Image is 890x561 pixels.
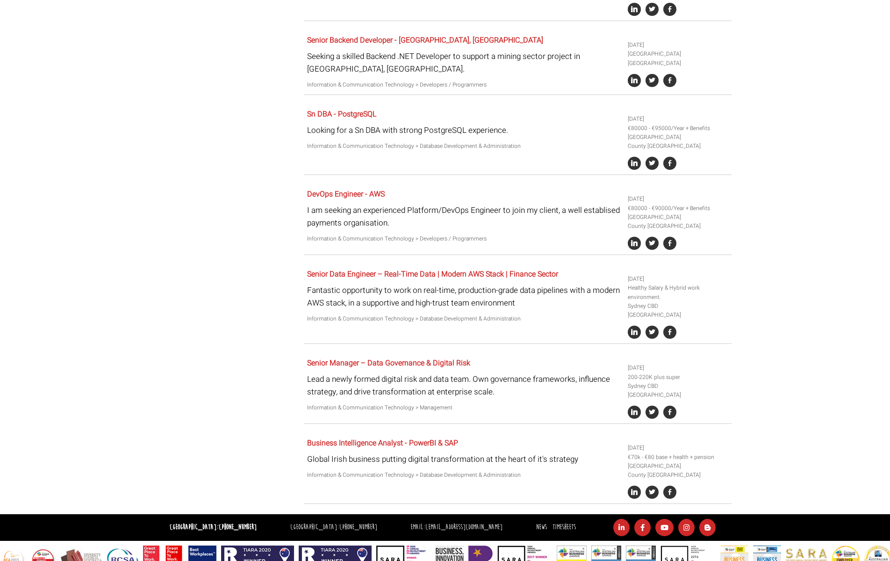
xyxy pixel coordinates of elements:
li: [DATE] [628,195,728,204]
a: Senior Backend Developer - [GEOGRAPHIC_DATA], [GEOGRAPHIC_DATA] [307,35,543,46]
li: [GEOGRAPHIC_DATA] [GEOGRAPHIC_DATA] [628,50,728,67]
p: Information & Communication Technology > Database Development & Administration [307,471,621,480]
li: Sydney CBD [GEOGRAPHIC_DATA] [628,302,728,320]
li: [DATE] [628,115,728,124]
li: [DATE] [628,275,728,284]
strong: [GEOGRAPHIC_DATA]: [170,523,257,532]
a: DevOps Engineer - AWS [307,189,385,200]
a: [PHONE_NUMBER] [339,523,377,532]
p: Information & Communication Technology > Database Development & Administration [307,142,621,151]
li: Healthy Salary & Hybrid work environment. [628,284,728,301]
li: 200-220K plus super [628,373,728,382]
a: Senior Data Engineer – Real-Time Data | Modern AWS Stack | Finance Sector [307,269,558,280]
p: Fantastic opportunity to work on real-time, production-grade data pipelines with a modern AWS sta... [307,284,621,309]
p: Global Irish business putting digital transformation at the heart of it's strategy [307,453,621,466]
li: [DATE] [628,364,728,372]
p: Information & Communication Technology > Database Development & Administration [307,314,621,323]
li: €70k - €80 base + health + pension [628,453,728,462]
li: [GEOGRAPHIC_DATA] County [GEOGRAPHIC_DATA] [628,133,728,151]
li: [GEOGRAPHIC_DATA] County [GEOGRAPHIC_DATA] [628,213,728,231]
a: News [536,523,547,532]
p: Looking for a Sn DBA with strong PostgreSQL experience. [307,124,621,137]
a: Sn DBA - PostgreSQL [307,109,376,120]
a: [EMAIL_ADDRESS][DOMAIN_NAME] [425,523,502,532]
li: €80000 - €90000/Year + Benefits [628,204,728,213]
a: Senior Manager – Data Governance & Digital Risk [307,357,470,369]
p: Information & Communication Technology > Developers / Programmers [307,234,621,243]
li: €80000 - €95000/Year + Benefits [628,124,728,133]
li: Email: [408,521,505,534]
p: Seeking a skilled Backend .NET Developer to support a mining sector project in [GEOGRAPHIC_DATA],... [307,50,621,75]
li: [GEOGRAPHIC_DATA] County [GEOGRAPHIC_DATA] [628,462,728,480]
a: Business Intelligence Analyst - PowerBI & SAP [307,437,458,449]
li: [GEOGRAPHIC_DATA]: [288,521,380,534]
a: [PHONE_NUMBER] [219,523,257,532]
p: Lead a newly formed digital risk and data team. Own governance frameworks, influence strategy, an... [307,373,621,398]
a: Timesheets [553,523,576,532]
li: [DATE] [628,444,728,452]
p: Information & Communication Technology > Developers / Programmers [307,80,621,89]
li: [DATE] [628,41,728,50]
li: Sydney CBD [GEOGRAPHIC_DATA] [628,382,728,400]
p: Information & Communication Technology > Management [307,403,621,412]
p: I am seeking an experienced Platform/DevOps Engineer to join my client, a well establised payment... [307,204,621,229]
